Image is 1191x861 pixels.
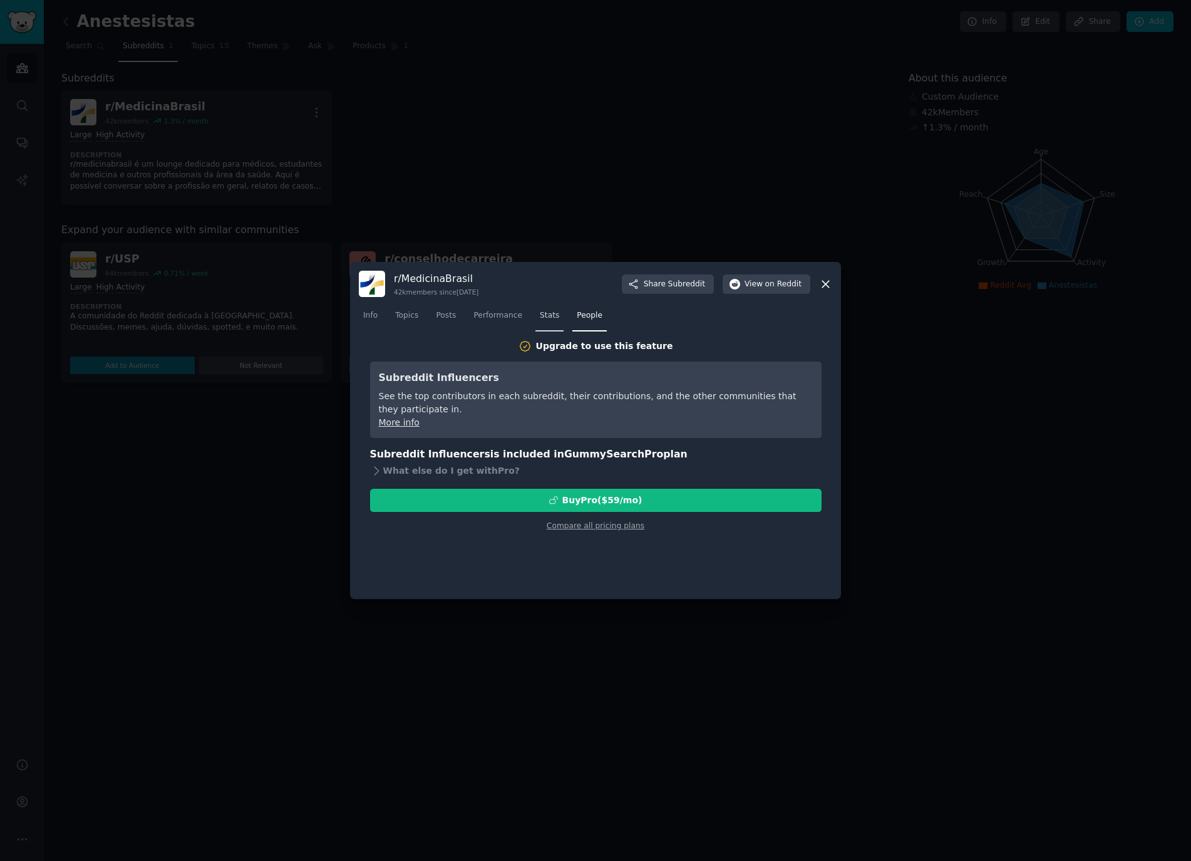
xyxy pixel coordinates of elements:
span: on Reddit [765,279,802,290]
span: Topics [395,310,418,321]
a: Posts [431,306,460,331]
h3: Subreddit Influencers is included in plan [370,447,822,462]
a: More info [379,417,420,427]
span: Subreddit [668,279,705,290]
button: Viewon Reddit [723,274,810,295]
span: Performance [473,310,522,321]
span: GummySearch Pro [564,448,663,460]
button: ShareSubreddit [622,274,714,295]
h3: Subreddit Influencers [379,370,813,386]
div: Upgrade to use this feature [536,340,673,353]
span: View [745,279,802,290]
span: Posts [436,310,456,321]
div: What else do I get with Pro ? [370,462,822,480]
div: 42k members since [DATE] [394,288,478,296]
a: Stats [535,306,564,331]
a: Compare all pricing plans [547,521,644,530]
span: Stats [540,310,559,321]
a: Topics [391,306,423,331]
button: BuyPro($59/mo) [370,489,822,512]
img: MedicinaBrasil [359,271,385,297]
span: People [577,310,602,321]
h3: r/ MedicinaBrasil [394,272,478,285]
a: Info [359,306,382,331]
span: Share [644,279,705,290]
div: See the top contributors in each subreddit, their contributions, and the other communities that t... [379,390,813,416]
span: Info [363,310,378,321]
a: Performance [469,306,527,331]
a: People [572,306,607,331]
div: Buy Pro ($ 59 /mo ) [562,494,642,507]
